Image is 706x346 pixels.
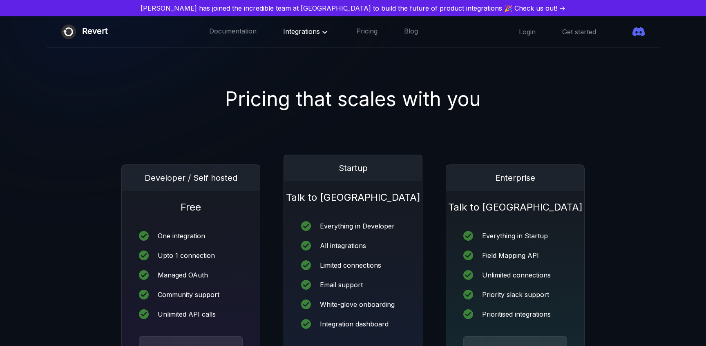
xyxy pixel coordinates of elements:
[3,3,703,13] a: [PERSON_NAME] has joined the incredible team at [GEOGRAPHIC_DATA] to build the future of product ...
[209,27,257,37] a: Documentation
[463,251,473,260] img: icon
[482,272,551,278] div: Unlimited connections
[320,223,395,229] div: Everything in Developer
[446,191,584,214] h1: Talk to [GEOGRAPHIC_DATA]
[320,282,363,288] div: Email support
[61,24,76,39] img: Revert logo
[139,270,149,280] img: icon
[320,321,389,327] div: Integration dashboard
[301,241,311,251] img: icon
[356,27,378,37] a: Pricing
[562,27,596,36] a: Get started
[320,262,381,268] div: Limited connections
[139,231,149,241] img: icon
[463,270,473,280] img: icon
[122,191,260,214] h1: Free
[158,311,216,317] div: Unlimited API calls
[404,27,418,37] a: Blog
[519,27,536,36] a: Login
[463,309,473,319] img: icon
[301,299,311,309] img: icon
[158,291,219,298] div: Community support
[446,165,584,191] div: Enterprise
[482,311,551,317] div: Prioritised integrations
[283,27,330,35] span: Integrations
[482,252,539,259] div: Field Mapping API
[284,181,422,204] h1: Talk to [GEOGRAPHIC_DATA]
[463,290,473,299] img: icon
[301,221,311,231] img: icon
[158,252,215,259] div: Upto 1 connection
[301,280,311,290] img: icon
[158,233,205,239] div: One integration
[482,291,549,298] div: Priority slack support
[320,242,366,249] div: All integrations
[139,251,149,260] img: icon
[139,309,149,319] img: icon
[82,24,108,39] div: Revert
[122,165,260,191] div: Developer / Self hosted
[158,272,208,278] div: Managed OAuth
[284,155,422,181] div: Startup
[482,233,548,239] div: Everything in Startup
[320,301,395,308] div: White-glove onboarding
[301,260,311,270] img: icon
[301,319,311,329] img: icon
[139,290,149,299] img: icon
[463,231,473,241] img: icon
